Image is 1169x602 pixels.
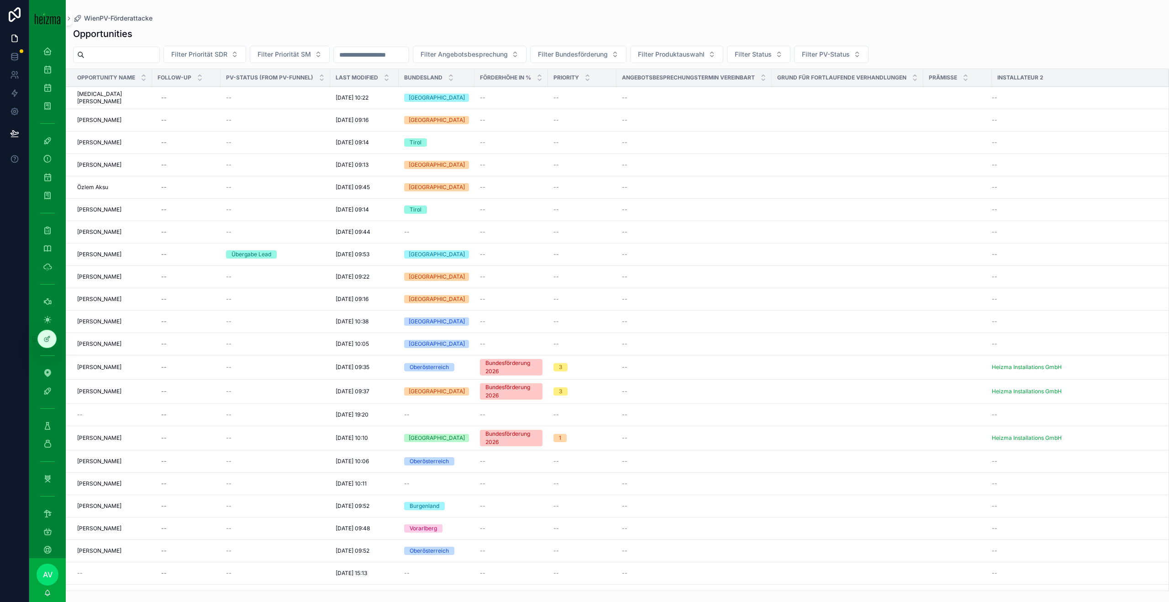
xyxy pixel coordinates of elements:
a: -- [992,273,1158,280]
a: -- [480,184,542,191]
span: [PERSON_NAME] [77,318,121,325]
a: -- [158,135,215,150]
span: -- [992,251,997,258]
span: -- [622,228,627,236]
a: [PERSON_NAME] [77,161,147,169]
a: -- [553,228,611,236]
a: [DATE] 10:22 [336,94,393,101]
div: Tirol [410,206,421,214]
a: -- [553,116,611,124]
span: -- [553,206,559,213]
span: Heizma Installations GmbH [992,388,1062,395]
span: [PERSON_NAME] [77,116,121,124]
span: -- [622,388,627,395]
span: -- [992,340,997,348]
a: -- [622,184,766,191]
span: Filter Produktauswahl [638,50,705,59]
a: -- [480,411,542,418]
a: 3 [553,363,611,371]
span: [DATE] 09:14 [336,139,369,146]
span: -- [553,296,559,303]
a: -- [622,273,766,280]
div: [GEOGRAPHIC_DATA] [409,295,465,303]
a: -- [158,384,215,399]
span: -- [480,161,485,169]
span: -- [480,184,485,191]
div: [GEOGRAPHIC_DATA] [409,387,465,396]
span: -- [404,411,410,418]
img: App logo [35,12,60,24]
span: [DATE] 09:14 [336,206,369,213]
a: -- [553,296,611,303]
span: -- [992,228,997,236]
span: -- [992,411,997,418]
a: -- [158,337,215,351]
a: -- [553,94,611,101]
div: -- [161,340,167,348]
div: Übergabe Lead [232,250,271,259]
a: -- [480,116,542,124]
span: -- [553,411,559,418]
span: [DATE] 09:45 [336,184,370,191]
a: [GEOGRAPHIC_DATA] [404,387,469,396]
div: [GEOGRAPHIC_DATA] [409,161,465,169]
div: -- [161,251,167,258]
a: -- [622,296,766,303]
span: -- [622,273,627,280]
a: Oberösterreich [404,363,469,371]
span: -- [622,116,627,124]
a: -- [553,340,611,348]
span: -- [480,251,485,258]
span: [MEDICAL_DATA][PERSON_NAME] [77,90,147,105]
a: Übergabe Lead [226,250,325,259]
a: -- [226,340,325,348]
a: -- [622,411,766,418]
span: -- [622,139,627,146]
a: -- [480,251,542,258]
span: -- [992,139,997,146]
div: -- [161,161,167,169]
span: -- [226,364,232,371]
a: Heizma Installations GmbH [992,364,1062,371]
div: -- [161,273,167,280]
span: -- [226,340,232,348]
a: -- [226,139,325,146]
span: -- [480,318,485,325]
span: -- [77,411,83,418]
a: -- [622,364,766,371]
a: WienPV-Förderattacke [73,14,153,23]
span: -- [480,296,485,303]
a: Heizma Installations GmbH [992,364,1158,371]
a: [PERSON_NAME] [77,364,147,371]
span: -- [622,161,627,169]
span: -- [553,228,559,236]
a: -- [226,273,325,280]
span: [DATE] 10:38 [336,318,369,325]
div: scrollable content [29,37,66,558]
span: Filter Angebotsbesprechung [421,50,508,59]
span: -- [553,161,559,169]
span: -- [622,184,627,191]
a: -- [404,411,469,418]
a: -- [226,364,325,371]
span: [DATE] 09:16 [336,296,369,303]
button: Select Button [413,46,527,63]
span: -- [992,273,997,280]
div: Bundesförderung 2026 [485,430,537,446]
span: -- [622,94,627,101]
span: -- [226,411,232,418]
a: [GEOGRAPHIC_DATA] [404,94,469,102]
a: [PERSON_NAME] [77,139,147,146]
span: -- [992,94,997,101]
span: [DATE] 09:16 [336,116,369,124]
a: -- [622,228,766,236]
a: -- [553,411,611,418]
span: -- [992,184,997,191]
span: Filter Status [735,50,772,59]
span: Filter Priorität SM [258,50,311,59]
a: -- [226,206,325,213]
a: -- [480,139,542,146]
a: -- [480,318,542,325]
span: [PERSON_NAME] [77,251,121,258]
a: [GEOGRAPHIC_DATA] [404,183,469,191]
